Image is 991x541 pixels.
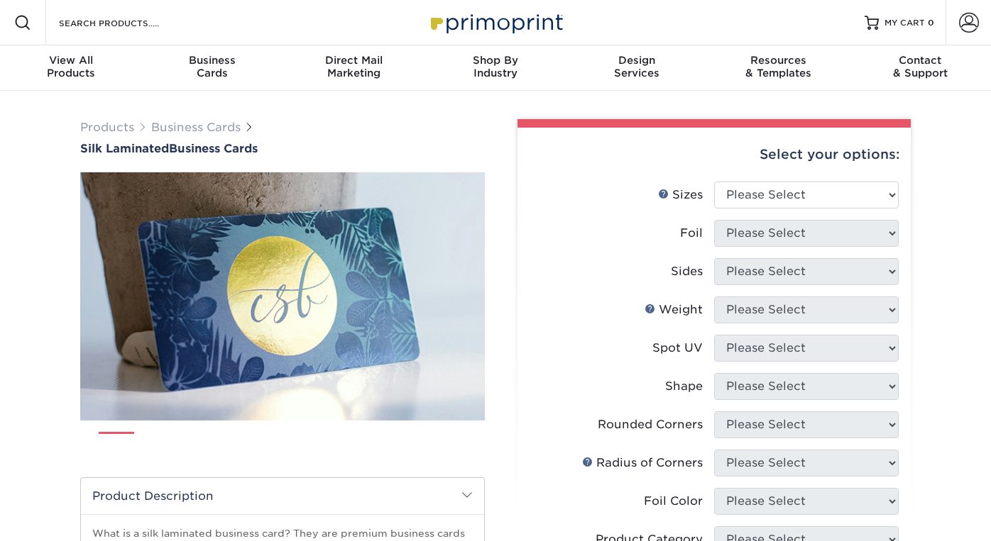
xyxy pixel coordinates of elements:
div: Foil [680,225,703,242]
img: Business Cards 07 [384,426,420,462]
span: MY CART [885,17,925,29]
img: Business Cards 02 [146,426,182,462]
img: Silk Laminated 01 [80,94,485,498]
div: Radius of Corners [582,454,703,472]
span: Silk Laminated [80,142,169,155]
h2: Product Description [81,478,484,514]
div: & Support [850,54,991,79]
div: Spot UV [652,340,703,357]
a: Business Cards [151,121,241,134]
span: 0 [928,18,934,28]
span: Direct Mail [283,54,425,67]
img: Primoprint [425,7,566,38]
div: Select your options: [529,128,899,182]
a: DesignServices [566,45,708,91]
img: Business Cards 03 [194,426,229,462]
span: Shop By [425,54,566,67]
a: BusinessCards [141,45,283,91]
img: Business Cards 04 [241,426,277,462]
div: Cards [141,54,283,79]
div: Marketing [283,54,425,79]
a: Resources& Templates [708,45,849,91]
a: Contact& Support [850,45,991,91]
a: Direct MailMarketing [283,45,425,91]
span: Business [141,54,283,67]
div: & Templates [708,54,849,79]
div: Foil Color [644,493,703,510]
div: Shape [665,378,703,395]
img: Business Cards 05 [289,426,324,462]
a: Silk LaminatedBusiness Cards [80,142,485,155]
span: Resources [708,54,849,67]
span: Contact [850,54,991,67]
a: Products [80,121,134,134]
a: Shop ByIndustry [425,45,566,91]
img: Business Cards 08 [432,426,467,462]
input: SEARCH PRODUCTS..... [58,14,196,31]
div: Rounded Corners [598,416,703,433]
h1: Business Cards [80,142,485,155]
img: Business Cards 06 [336,426,372,462]
div: Industry [425,54,566,79]
img: Business Cards 01 [99,427,134,462]
div: Services [566,54,708,79]
div: Sides [671,263,703,280]
div: Sizes [658,186,703,203]
div: Weight [645,301,703,318]
span: Design [566,54,708,67]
